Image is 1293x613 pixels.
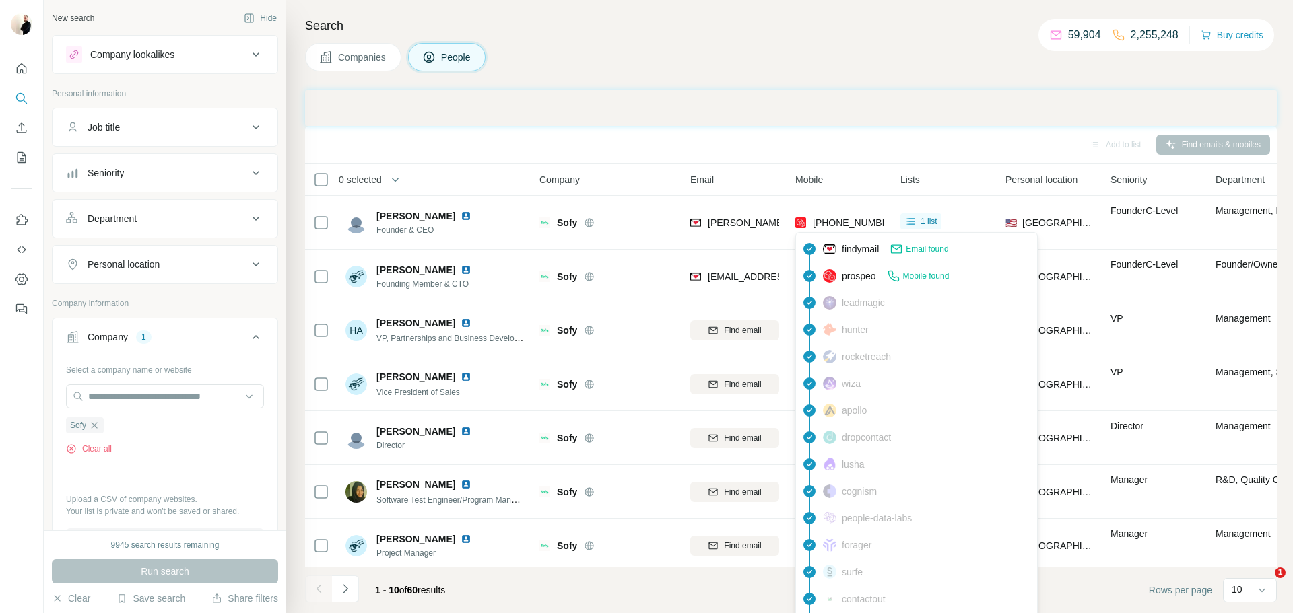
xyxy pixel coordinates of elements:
[376,224,477,236] span: Founder & CEO
[52,591,90,605] button: Clear
[1110,421,1143,431] span: Director
[557,324,577,337] span: Sofy
[1110,313,1123,324] span: VP
[708,217,869,228] span: [PERSON_NAME][EMAIL_ADDRESS]
[795,216,806,229] img: provider prospeo logo
[53,157,277,189] button: Seniority
[813,217,898,228] span: [PHONE_NUMBER]
[1005,173,1077,186] span: Personal location
[376,547,477,559] span: Project Manager
[690,482,779,502] button: Find email
[557,377,577,391] span: Sofy
[1110,474,1148,485] span: Manager
[557,485,577,499] span: Sofy
[842,296,885,310] span: leadmagic
[823,484,836,498] img: provider cognism logo
[724,324,761,336] span: Find email
[1022,431,1094,445] span: [GEOGRAPHIC_DATA]
[11,238,32,262] button: Use Surfe API
[461,318,471,328] img: LinkedIn logo
[1110,173,1147,186] span: Seniority
[345,481,367,503] img: Avatar
[724,378,761,390] span: Find email
[842,323,869,336] span: hunter
[1110,205,1178,216] span: Founder C-Level
[921,215,937,227] span: 1 list
[66,528,264,552] button: Upload a list of companies
[823,511,836,524] img: provider people-data-labs logo
[823,242,836,256] img: provider findymail logo
[724,486,761,498] span: Find email
[66,443,112,455] button: Clear all
[376,494,527,505] span: Software Test Engineer/Program Manager
[345,535,367,556] img: Avatar
[823,350,836,363] img: provider rocketreach logo
[903,270,950,282] span: Mobile found
[557,270,577,283] span: Sofy
[1022,216,1094,229] span: [GEOGRAPHIC_DATA]
[211,591,278,605] button: Share filters
[708,271,792,282] span: [EMAIL_ADDRESS]
[1247,567,1280,600] iframe: Intercom live chat
[539,433,550,443] img: Logo of Sofy
[1022,485,1094,499] span: [GEOGRAPHIC_DATA]
[842,431,891,444] span: dropcontact
[1110,367,1123,377] span: VP
[823,269,836,283] img: provider prospeo logo
[539,217,550,228] img: Logo of Sofy
[399,585,407,596] span: of
[842,565,863,579] span: surfe
[557,216,577,229] span: Sofy
[724,540,761,552] span: Find email
[1149,583,1212,597] span: Rows per page
[1022,377,1094,391] span: [GEOGRAPHIC_DATA]
[70,419,86,431] span: Sofy
[461,534,471,544] img: LinkedIn logo
[795,173,823,186] span: Mobile
[461,211,471,221] img: LinkedIn logo
[234,8,286,28] button: Hide
[557,539,577,552] span: Sofy
[842,404,867,417] span: apollo
[375,585,399,596] span: 1 - 10
[339,173,382,186] span: 0 selected
[376,370,455,384] span: [PERSON_NAME]
[88,166,124,180] div: Seniority
[690,536,779,556] button: Find email
[842,458,864,471] span: lusha
[690,374,779,394] button: Find email
[117,591,185,605] button: Save search
[823,538,836,552] img: provider forager logo
[539,379,550,390] img: Logo of Sofy
[11,208,32,232] button: Use Surfe on LinkedIn
[88,212,137,225] div: Department
[66,359,264,376] div: Select a company name or website
[11,13,32,35] img: Avatar
[1022,324,1094,337] span: [GEOGRAPHIC_DATA]
[376,532,455,546] span: [PERSON_NAME]
[376,278,477,290] span: Founding Member & CTO
[345,373,367,395] img: Avatar
[461,479,471,490] img: LinkedIn logo
[376,425,455,438] span: [PERSON_NAME]
[376,263,455,277] span: [PERSON_NAME]
[376,388,460,397] span: Vice President of Sales
[690,428,779,448] button: Find email
[53,248,277,281] button: Personal location
[461,426,471,437] img: LinkedIn logo
[1201,26,1263,44] button: Buy credits
[52,297,278,310] p: Company information
[1216,528,1271,539] span: Management
[690,270,701,283] img: provider findymail logo
[461,371,471,382] img: LinkedIn logo
[724,432,761,444] span: Find email
[823,404,836,417] img: provider apollo logo
[376,316,455,330] span: [PERSON_NAME]
[842,242,879,256] span: findymail
[842,350,891,363] span: rocketreach
[53,111,277,143] button: Job title
[375,585,445,596] span: results
[690,320,779,340] button: Find email
[1232,583,1242,596] p: 10
[11,116,32,140] button: Enrich CSV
